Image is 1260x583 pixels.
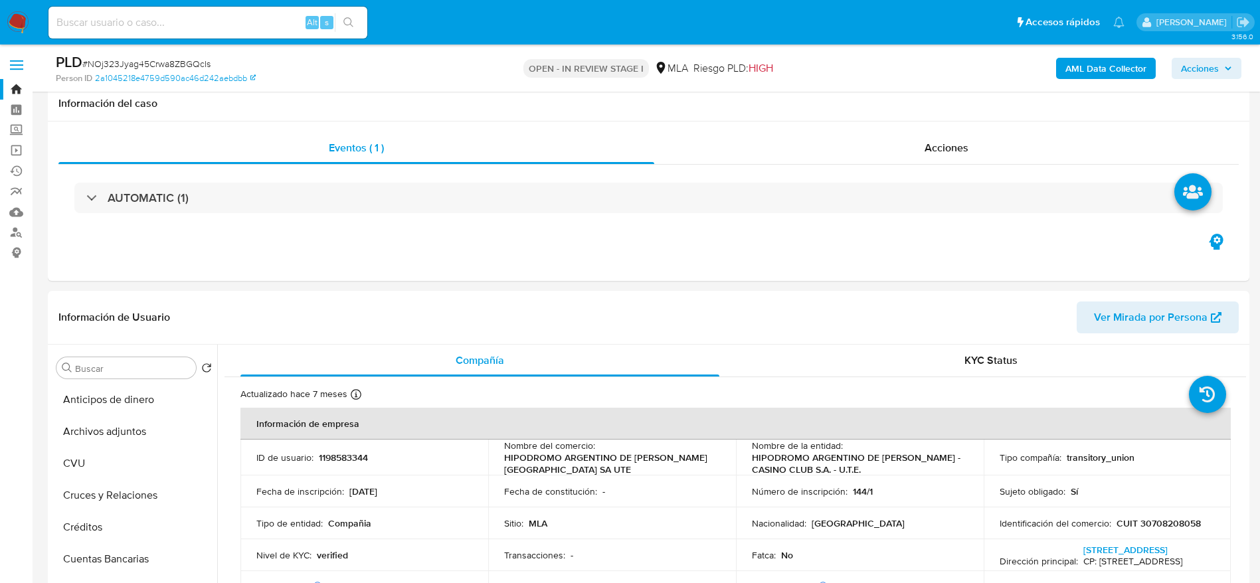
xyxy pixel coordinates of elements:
p: Compañia [328,517,371,529]
h1: Información de Usuario [58,311,170,324]
p: CUIT 30708208058 [1117,517,1201,529]
button: CVU [51,448,217,479]
p: Actualizado hace 7 meses [240,388,347,400]
button: Buscar [62,363,72,373]
button: Archivos adjuntos [51,416,217,448]
span: Ver Mirada por Persona [1094,301,1208,333]
a: Salir [1236,15,1250,29]
button: Cuentas Bancarias [51,543,217,575]
p: transitory_union [1067,452,1134,463]
b: AML Data Collector [1065,58,1146,79]
p: Nombre del comercio : [504,440,595,452]
button: Volver al orden por defecto [201,363,212,377]
input: Buscar [75,363,191,375]
p: 1198583344 [319,452,368,463]
h3: AUTOMATIC (1) [108,191,189,205]
a: Notificaciones [1113,17,1125,28]
p: Identificación del comercio : [1000,517,1111,529]
button: search-icon [335,13,362,32]
button: Acciones [1172,58,1241,79]
p: [GEOGRAPHIC_DATA] [812,517,905,529]
p: [DATE] [349,485,377,497]
div: MLA [654,61,688,76]
p: HIPODROMO ARGENTINO DE [PERSON_NAME] [GEOGRAPHIC_DATA] SA UTE [504,452,715,475]
span: # NOj323Jyag45Crwa8ZBGQcIs [82,57,211,70]
a: 2a1045218e4759d590ac46d242aebdbb [95,72,256,84]
p: Sitio : [504,517,523,529]
b: Person ID [56,72,92,84]
h4: CP: [STREET_ADDRESS] [1083,556,1182,568]
span: Eventos ( 1 ) [329,140,384,155]
h1: Información del caso [58,97,1239,110]
p: Transacciones : [504,549,565,561]
p: Tipo de entidad : [256,517,323,529]
button: AML Data Collector [1056,58,1156,79]
span: Acciones [925,140,968,155]
span: KYC Status [964,353,1018,368]
p: verified [317,549,348,561]
input: Buscar usuario o caso... [48,14,367,31]
a: [STREET_ADDRESS] [1083,543,1168,556]
p: Fecha de constitución : [504,485,597,497]
span: s [325,16,329,29]
p: Nombre de la entidad : [752,440,843,452]
span: Compañía [456,353,504,368]
p: Dirección principal : [1000,555,1078,567]
p: OPEN - IN REVIEW STAGE I [523,59,649,78]
span: Riesgo PLD: [693,61,773,76]
p: MLA [529,517,547,529]
p: Fecha de inscripción : [256,485,344,497]
p: Tipo compañía : [1000,452,1061,463]
p: No [781,549,793,561]
p: ID de usuario : [256,452,314,463]
b: PLD [56,51,82,72]
p: Nacionalidad : [752,517,806,529]
span: HIGH [749,60,773,76]
div: AUTOMATIC (1) [74,183,1223,213]
p: Sí [1071,485,1078,497]
button: Cruces y Relaciones [51,479,217,511]
button: Créditos [51,511,217,543]
th: Información de empresa [240,408,1231,440]
p: Nivel de KYC : [256,549,312,561]
p: Número de inscripción : [752,485,848,497]
button: Anticipos de dinero [51,384,217,416]
span: Alt [307,16,317,29]
p: - [571,549,573,561]
p: Sujeto obligado : [1000,485,1065,497]
span: Acciones [1181,58,1219,79]
p: 144/1 [853,485,873,497]
p: HIPODROMO ARGENTINO DE [PERSON_NAME] - CASINO CLUB S.A. - U.T.E. [752,452,962,475]
p: - [602,485,605,497]
p: Fatca : [752,549,776,561]
span: Accesos rápidos [1026,15,1100,29]
button: Ver Mirada por Persona [1077,301,1239,333]
p: elaine.mcfarlane@mercadolibre.com [1156,16,1231,29]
